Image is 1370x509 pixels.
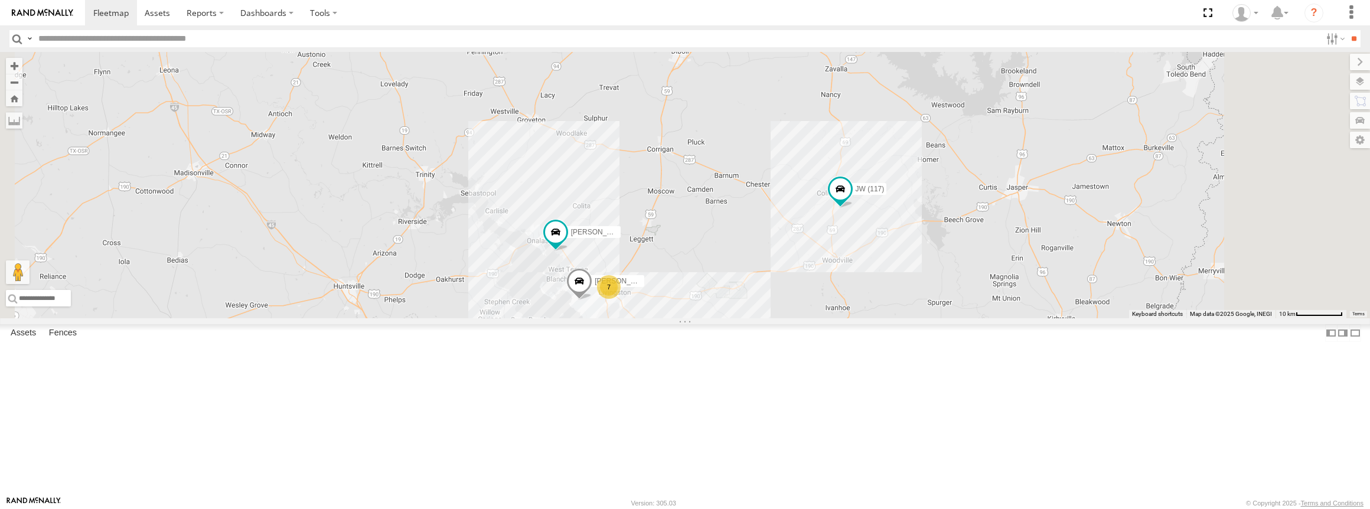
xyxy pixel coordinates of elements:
[1246,500,1364,507] div: © Copyright 2025 -
[43,325,83,341] label: Fences
[1352,312,1365,317] a: Terms
[1228,4,1263,22] div: Daniel Shank
[1301,500,1364,507] a: Terms and Conditions
[6,260,30,284] button: Drag Pegman onto the map to open Street View
[597,275,621,299] div: 7
[1349,324,1361,341] label: Hide Summary Table
[6,497,61,509] a: Visit our Website
[25,30,34,47] label: Search Query
[1304,4,1323,22] i: ?
[6,58,22,74] button: Zoom in
[12,9,73,17] img: rand-logo.svg
[1325,324,1337,341] label: Dock Summary Table to the Left
[1322,30,1347,47] label: Search Filter Options
[595,277,653,285] span: [PERSON_NAME]
[1350,132,1370,148] label: Map Settings
[6,112,22,129] label: Measure
[1276,310,1346,318] button: Map Scale: 10 km per 76 pixels
[6,74,22,90] button: Zoom out
[856,185,885,193] span: JW (117)
[1337,324,1349,341] label: Dock Summary Table to the Right
[571,228,629,236] span: [PERSON_NAME]
[5,325,42,341] label: Assets
[1190,311,1272,317] span: Map data ©2025 Google, INEGI
[6,90,22,106] button: Zoom Home
[1132,310,1183,318] button: Keyboard shortcuts
[1279,311,1296,317] span: 10 km
[631,500,676,507] div: Version: 305.03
